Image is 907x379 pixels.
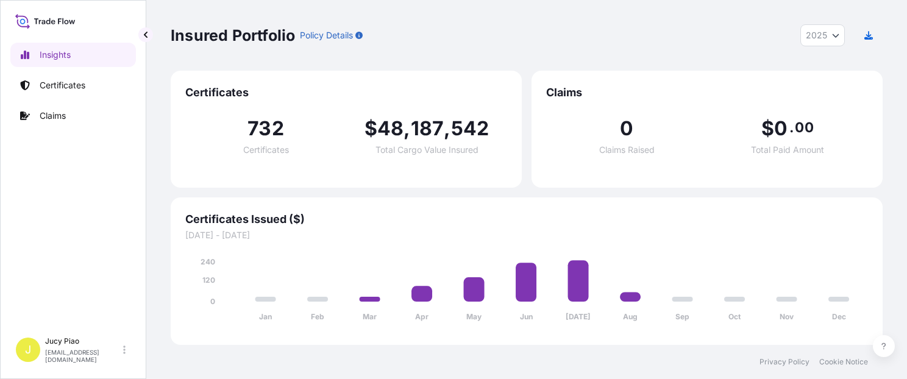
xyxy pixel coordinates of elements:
span: , [404,119,410,138]
tspan: Apr [415,312,429,321]
tspan: 120 [202,275,215,285]
tspan: Aug [623,312,638,321]
a: Claims [10,104,136,128]
tspan: 0 [210,297,215,306]
p: [EMAIL_ADDRESS][DOMAIN_NAME] [45,349,121,363]
span: 542 [451,119,489,138]
span: 2025 [806,29,827,41]
button: Year Selector [800,24,845,46]
span: Certificates Issued ($) [185,212,868,227]
p: Insured Portfolio [171,26,295,45]
p: Certificates [40,79,85,91]
span: 48 [377,119,404,138]
span: [DATE] - [DATE] [185,229,868,241]
span: , [444,119,450,138]
span: Certificates [243,146,289,154]
span: . [789,122,794,132]
span: 0 [774,119,788,138]
span: Total Paid Amount [751,146,824,154]
tspan: 240 [201,257,215,266]
span: 732 [247,119,284,138]
span: Claims Raised [599,146,655,154]
tspan: Jun [520,312,533,321]
tspan: Dec [832,312,846,321]
span: 00 [795,122,813,132]
span: J [25,344,31,356]
p: Policy Details [300,29,353,41]
a: Insights [10,43,136,67]
tspan: Jan [259,312,272,321]
span: 0 [620,119,633,138]
p: Claims [40,110,66,122]
tspan: Feb [311,312,324,321]
tspan: [DATE] [566,312,591,321]
span: $ [761,119,774,138]
tspan: Sep [675,312,689,321]
p: Jucy Piao [45,336,121,346]
a: Certificates [10,73,136,97]
p: Insights [40,49,71,61]
tspan: Mar [363,312,377,321]
span: Certificates [185,85,507,100]
tspan: Nov [780,312,794,321]
tspan: Oct [728,312,741,321]
span: $ [365,119,377,138]
a: Privacy Policy [759,357,809,367]
span: Claims [546,85,868,100]
span: 187 [411,119,444,138]
tspan: May [466,312,482,321]
a: Cookie Notice [819,357,868,367]
span: Total Cargo Value Insured [375,146,478,154]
